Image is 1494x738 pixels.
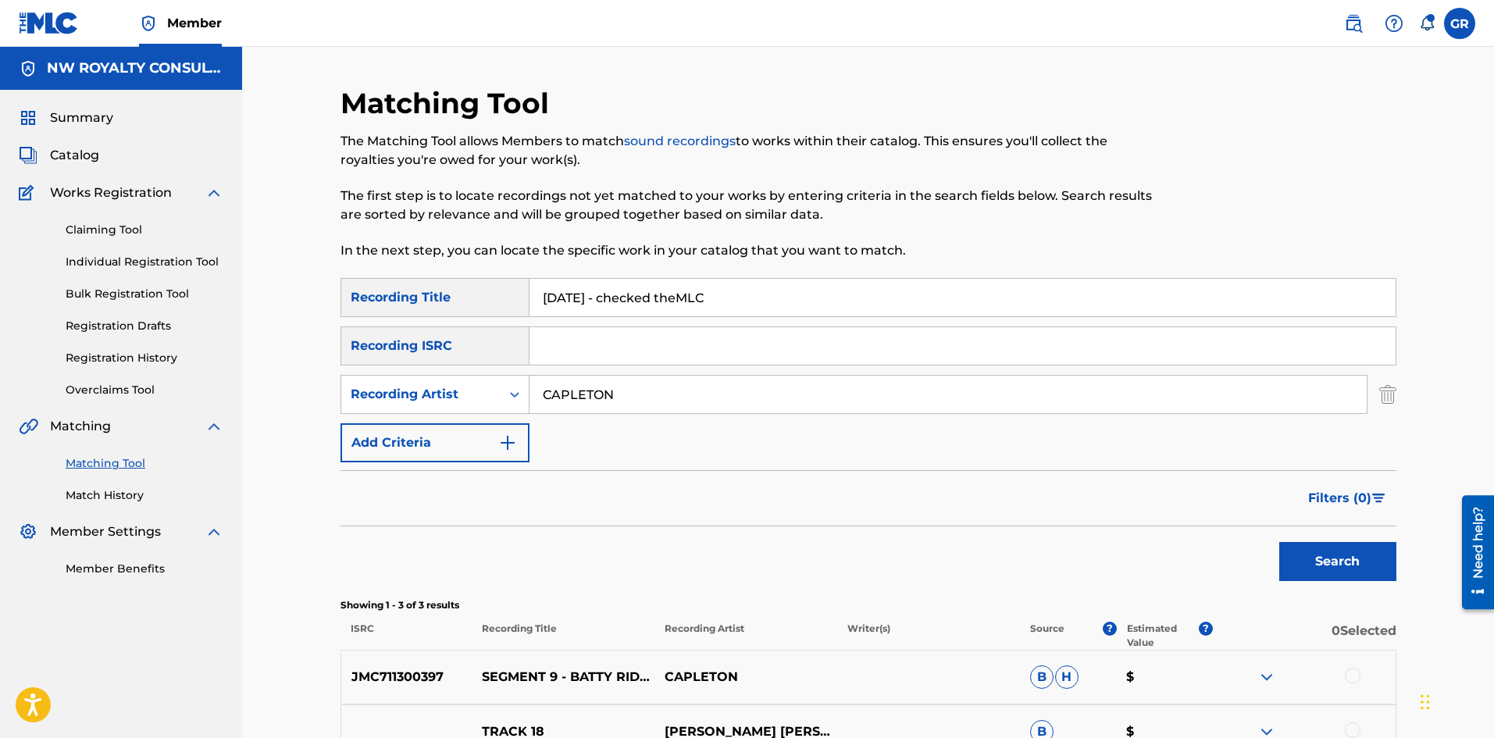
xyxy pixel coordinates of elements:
form: Search Form [341,278,1396,589]
a: Match History [66,487,223,504]
a: SummarySummary [19,109,113,127]
img: Catalog [19,146,37,165]
img: expand [205,522,223,541]
button: Add Criteria [341,423,529,462]
p: The first step is to locate recordings not yet matched to your works by entering criteria in the ... [341,187,1153,224]
p: Showing 1 - 3 of 3 results [341,598,1396,612]
p: JMC711300397 [341,668,472,686]
a: Individual Registration Tool [66,254,223,270]
a: Registration History [66,350,223,366]
img: 9d2ae6d4665cec9f34b9.svg [498,433,517,452]
a: Overclaims Tool [66,382,223,398]
img: search [1344,14,1363,33]
button: Filters (0) [1299,479,1396,518]
p: ISRC [341,622,472,650]
a: Bulk Registration Tool [66,286,223,302]
span: Member Settings [50,522,161,541]
h2: Matching Tool [341,86,557,121]
p: Source [1030,622,1064,650]
span: Summary [50,109,113,127]
p: Estimated Value [1127,622,1199,650]
img: Matching [19,417,38,436]
p: The Matching Tool allows Members to match to works within their catalog. This ensures you'll coll... [341,132,1153,169]
img: Top Rightsholder [139,14,158,33]
a: Matching Tool [66,455,223,472]
img: Accounts [19,59,37,78]
iframe: Chat Widget [1416,663,1494,738]
a: Public Search [1338,8,1369,39]
img: Works Registration [19,184,39,202]
a: Registration Drafts [66,318,223,334]
img: help [1385,14,1403,33]
p: CAPLETON [654,668,837,686]
a: Member Benefits [66,561,223,577]
span: Filters ( 0 ) [1308,489,1371,508]
img: MLC Logo [19,12,79,34]
button: Search [1279,542,1396,581]
a: sound recordings [624,134,736,148]
img: Member Settings [19,522,37,541]
p: Recording Artist [654,622,837,650]
a: Claiming Tool [66,222,223,238]
p: SEGMENT 9 - BATTY RIDER [472,668,654,686]
div: Notifications [1419,16,1435,31]
p: In the next step, you can locate the specific work in your catalog that you want to match. [341,241,1153,260]
span: H [1055,665,1079,689]
span: Member [167,14,222,32]
span: Catalog [50,146,99,165]
span: B [1030,665,1054,689]
p: $ [1116,668,1213,686]
span: Works Registration [50,184,172,202]
span: ? [1103,622,1117,636]
a: CatalogCatalog [19,146,99,165]
img: Summary [19,109,37,127]
img: expand [205,417,223,436]
img: filter [1372,494,1385,503]
p: Recording Title [471,622,654,650]
div: User Menu [1444,8,1475,39]
p: 0 Selected [1213,622,1396,650]
h5: NW ROYALTY CONSULTING, LLC. [47,59,223,77]
span: Matching [50,417,111,436]
img: expand [1257,668,1276,686]
iframe: Resource Center [1450,490,1494,615]
img: expand [205,184,223,202]
p: Writer(s) [837,622,1020,650]
img: Delete Criterion [1379,375,1396,414]
div: Recording Artist [351,385,491,404]
div: Help [1378,8,1410,39]
div: Drag [1421,679,1430,726]
span: ? [1199,622,1213,636]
